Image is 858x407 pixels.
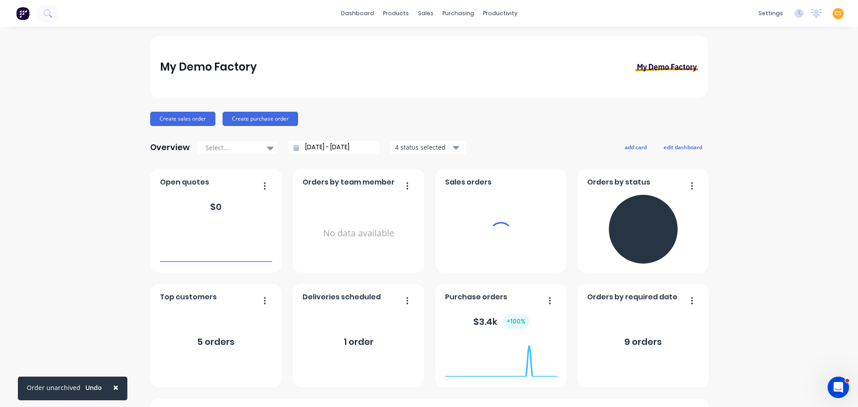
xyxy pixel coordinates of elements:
button: Undo [80,381,107,394]
button: 4 status selected [390,141,466,154]
span: Purchase orders [445,292,507,302]
div: + 100 % [503,314,529,329]
span: CS [835,9,841,17]
span: Orders by required date [587,292,677,302]
button: edit dashboard [658,141,708,153]
button: Create purchase order [223,112,298,126]
img: Factory [16,7,29,20]
span: Orders by team member [303,177,395,188]
iframe: Intercom live chat [828,377,849,398]
button: add card [619,141,652,153]
span: Deliveries scheduled [303,292,381,302]
div: productivity [479,7,522,20]
img: My Demo Factory [635,61,698,72]
div: products [379,7,413,20]
span: × [113,381,118,394]
div: 5 orders [197,335,235,348]
div: 4 status selected [395,143,451,152]
div: No data available [303,191,415,276]
div: Overview [150,138,190,156]
div: settings [754,7,787,20]
div: $ 3.4k [473,314,529,329]
span: Sales orders [445,177,492,188]
div: My Demo Factory [160,58,257,76]
span: Open quotes [160,177,209,188]
div: purchasing [438,7,479,20]
a: dashboard [336,7,379,20]
div: $ 0 [210,200,222,214]
div: 9 orders [624,335,662,348]
button: Close [104,377,127,398]
div: Order unarchived [27,383,80,392]
button: Create sales order [150,112,215,126]
div: sales [413,7,438,20]
div: 1 order [344,335,374,348]
span: Orders by status [587,177,650,188]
